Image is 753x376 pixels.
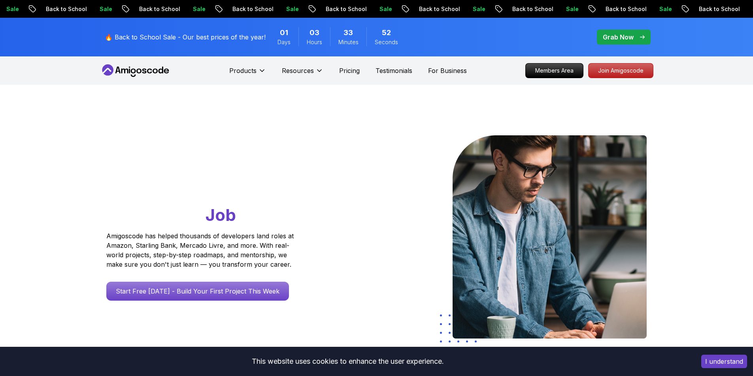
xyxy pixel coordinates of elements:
[87,5,112,13] p: Sale
[229,66,257,75] p: Products
[453,135,647,339] img: hero
[686,5,740,13] p: Back to School
[277,38,291,46] span: Days
[282,66,314,75] p: Resources
[375,38,398,46] span: Seconds
[180,5,206,13] p: Sale
[525,63,583,78] a: Members Area
[229,66,266,82] button: Products
[701,355,747,368] button: Accept cookies
[589,64,653,78] p: Join Amigoscode
[106,135,324,226] h1: Go From Learning to Hired: Master Java, Spring Boot & Cloud Skills That Get You the
[105,32,266,42] p: 🔥 Back to School Sale - Our best prices of the year!
[526,64,583,78] p: Members Area
[338,38,359,46] span: Minutes
[406,5,460,13] p: Back to School
[274,5,299,13] p: Sale
[310,27,319,38] span: 3 Hours
[588,63,653,78] a: Join Amigoscode
[382,27,391,38] span: 52 Seconds
[460,5,485,13] p: Sale
[343,27,353,38] span: 33 Minutes
[6,353,689,370] div: This website uses cookies to enhance the user experience.
[280,27,288,38] span: 1 Days
[282,66,323,82] button: Resources
[106,282,289,301] a: Start Free [DATE] - Build Your First Project This Week
[33,5,87,13] p: Back to School
[376,66,412,75] a: Testimonials
[500,5,553,13] p: Back to School
[313,5,367,13] p: Back to School
[647,5,672,13] p: Sale
[367,5,392,13] p: Sale
[428,66,467,75] a: For Business
[220,5,274,13] p: Back to School
[126,5,180,13] p: Back to School
[206,205,236,225] span: Job
[339,66,360,75] a: Pricing
[553,5,579,13] p: Sale
[106,231,296,269] p: Amigoscode has helped thousands of developers land roles at Amazon, Starling Bank, Mercado Livre,...
[603,32,634,42] p: Grab Now
[307,38,322,46] span: Hours
[593,5,647,13] p: Back to School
